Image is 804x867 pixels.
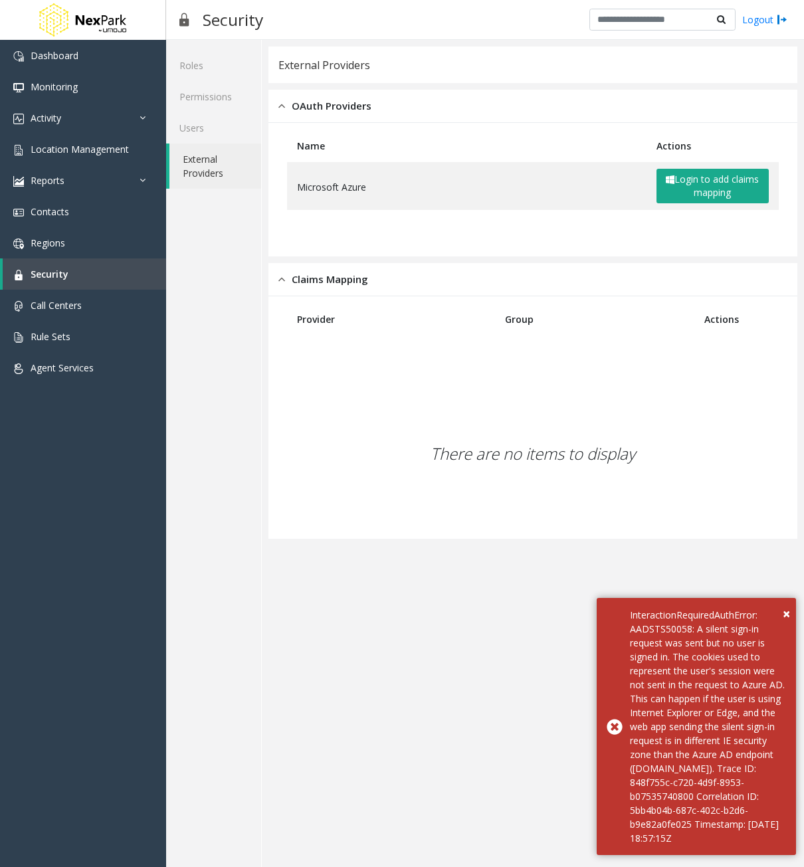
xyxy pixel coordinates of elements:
img: 'icon' [13,176,24,187]
img: logout [777,13,787,27]
div: InteractionRequiredAuthError: AADSTS50058: A silent sign-in request was sent but no user is signe... [630,608,786,845]
img: 'icon' [13,114,24,124]
img: pageIcon [179,3,189,36]
th: Provider [287,303,495,336]
span: Reports [31,174,64,187]
h3: Security [196,3,270,36]
a: Permissions [166,81,261,112]
button: Close [783,604,790,624]
img: 'icon' [13,301,24,312]
img: opened [278,272,285,287]
img: 'icon' [13,332,24,343]
a: Roles [166,50,261,81]
a: External Providers [169,144,261,189]
img: 'icon' [13,270,24,280]
a: Logout [742,13,787,27]
a: Security [3,258,166,290]
th: Actions [647,130,779,162]
img: opened [278,98,285,114]
img: 'icon' [13,82,24,93]
img: 'icon' [13,207,24,218]
img: 'icon' [13,239,24,249]
span: Rule Sets [31,330,70,343]
th: Name [287,130,647,162]
span: Dashboard [31,49,78,62]
span: Regions [31,237,65,249]
span: × [783,605,790,623]
span: Agent Services [31,361,94,374]
a: Users [166,112,261,144]
th: Group [495,303,694,336]
img: 'icon' [13,363,24,374]
button: Login to add claims mapping [656,169,769,203]
span: Contacts [31,205,69,218]
img: 'icon' [13,145,24,155]
span: Activity [31,112,61,124]
span: Security [31,268,68,280]
td: Microsoft Azure [287,162,647,210]
span: Call Centers [31,299,82,312]
th: Actions [694,303,779,336]
div: There are no items to display [280,375,785,532]
span: Monitoring [31,80,78,93]
img: 'icon' [13,51,24,62]
span: OAuth Providers [292,98,371,114]
div: External Providers [278,56,370,74]
span: Location Management [31,143,129,155]
span: Claims Mapping [292,272,368,287]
